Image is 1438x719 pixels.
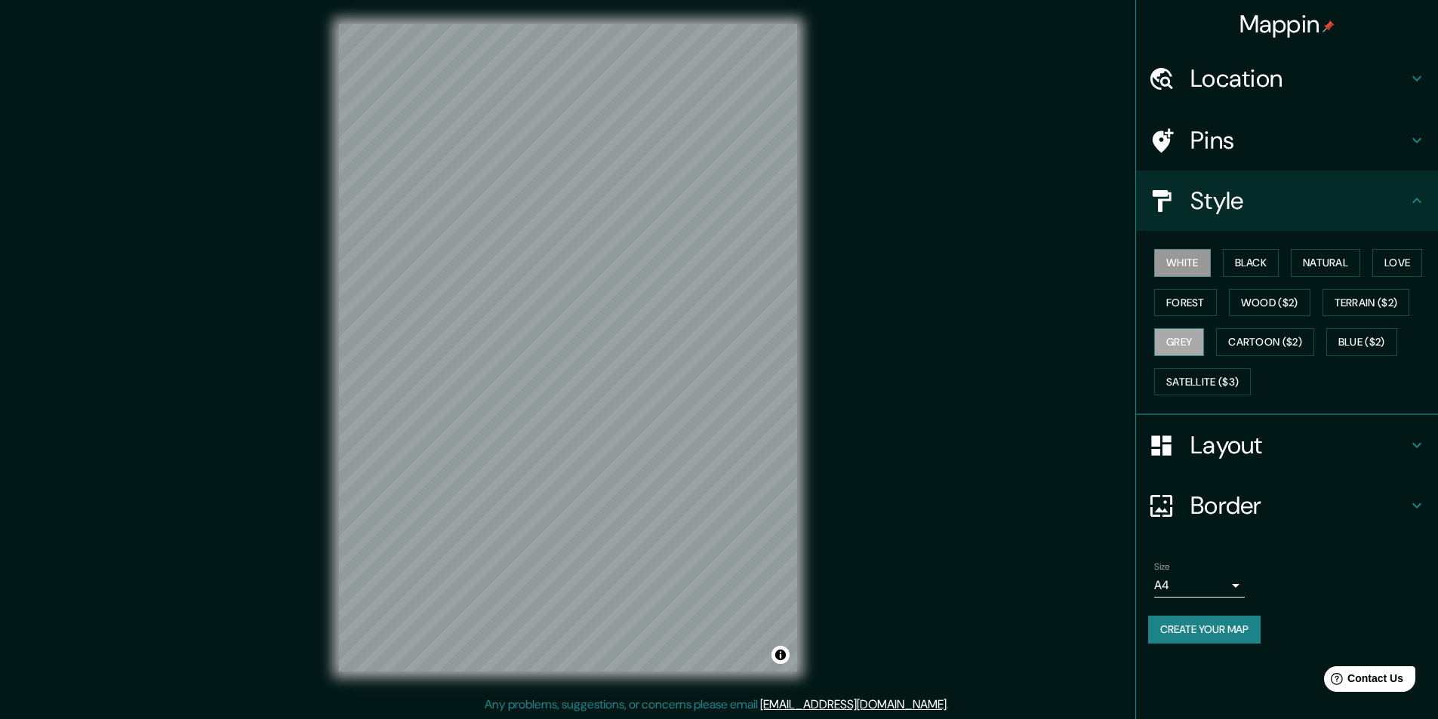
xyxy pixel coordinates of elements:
div: Pins [1136,110,1438,171]
div: Style [1136,171,1438,231]
a: [EMAIL_ADDRESS][DOMAIN_NAME] [760,696,947,712]
div: . [949,696,951,714]
button: Create your map [1148,616,1261,644]
label: Size [1154,561,1170,573]
h4: Style [1190,186,1408,216]
button: Terrain ($2) [1323,289,1410,317]
h4: Layout [1190,430,1408,460]
p: Any problems, suggestions, or concerns please email . [485,696,949,714]
h4: Pins [1190,125,1408,155]
button: Blue ($2) [1326,328,1397,356]
button: Toggle attribution [771,646,790,664]
button: Grey [1154,328,1204,356]
div: Location [1136,48,1438,109]
button: White [1154,249,1211,277]
button: Black [1223,249,1279,277]
iframe: Help widget launcher [1304,660,1421,702]
h4: Border [1190,490,1408,521]
button: Cartoon ($2) [1216,328,1314,356]
h4: Location [1190,63,1408,94]
div: Layout [1136,415,1438,475]
h4: Mappin [1239,9,1335,39]
button: Satellite ($3) [1154,368,1251,396]
img: pin-icon.png [1323,20,1335,32]
button: Forest [1154,289,1217,317]
div: Border [1136,475,1438,536]
canvas: Map [339,24,797,671]
div: . [951,696,954,714]
button: Wood ($2) [1229,289,1310,317]
button: Natural [1291,249,1360,277]
button: Love [1372,249,1422,277]
div: A4 [1154,573,1245,598]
